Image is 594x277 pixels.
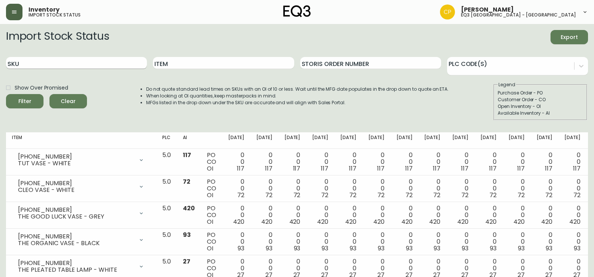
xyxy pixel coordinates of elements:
span: 93 [406,244,413,253]
div: 0 0 [228,178,244,199]
div: 0 0 [312,232,328,252]
td: 5.0 [156,175,177,202]
span: 117 [377,164,385,173]
th: [DATE] [278,132,307,149]
span: 93 [378,244,385,253]
span: 420 [541,217,552,226]
div: [PHONE_NUMBER] [18,260,134,267]
div: THE ORGANIC VASE - BLACK [18,240,134,247]
span: 420 [233,217,244,226]
span: 72 [433,191,440,199]
div: PO CO [207,178,216,199]
th: [DATE] [334,132,362,149]
legend: Legend [498,81,516,88]
span: 420 [485,217,497,226]
span: 72 [237,191,244,199]
div: 0 0 [340,152,356,172]
div: 0 0 [340,232,356,252]
th: [DATE] [474,132,503,149]
div: 0 0 [509,205,525,225]
div: PO CO [207,205,216,225]
span: 93 [238,244,244,253]
div: 0 0 [396,178,413,199]
td: 5.0 [156,202,177,229]
span: 72 [489,191,497,199]
div: 0 0 [368,152,385,172]
div: 0 0 [228,152,244,172]
div: 0 0 [256,205,272,225]
span: 72 [321,191,328,199]
div: 0 0 [340,205,356,225]
div: 0 0 [564,205,581,225]
span: 117 [183,151,191,159]
th: [DATE] [306,132,334,149]
button: Filter [6,94,43,108]
div: TUT VASE - WHITE [18,160,134,167]
span: 72 [545,191,552,199]
div: 0 0 [452,205,468,225]
li: Do not quote standard lead times on SKUs with an OI of 10 or less. Wait until the MFG date popula... [146,86,449,93]
span: 93 [546,244,552,253]
span: 117 [433,164,440,173]
div: Filter [18,97,31,106]
span: 420 [261,217,272,226]
th: [DATE] [222,132,250,149]
div: [PHONE_NUMBER] [18,153,134,160]
div: 0 0 [228,232,244,252]
div: 0 0 [256,178,272,199]
div: [PHONE_NUMBER]THE GOOD LUCK VASE - GREY [12,205,150,222]
div: 0 0 [424,178,440,199]
span: 117 [349,164,356,173]
span: 72 [183,177,190,186]
span: Export [557,33,582,42]
div: 0 0 [368,205,385,225]
div: 0 0 [509,232,525,252]
td: 5.0 [156,229,177,255]
span: OI [207,191,213,199]
span: 420 [513,217,525,226]
div: 0 0 [480,232,497,252]
span: [PERSON_NAME] [461,7,514,13]
th: [DATE] [391,132,419,149]
div: PO CO [207,152,216,172]
div: Open Inventory - OI [498,103,583,110]
div: 0 0 [424,152,440,172]
div: 0 0 [480,152,497,172]
span: OI [207,217,213,226]
div: 0 0 [480,178,497,199]
th: AI [177,132,201,149]
div: THE PLEATED TABLE LAMP - WHITE [18,267,134,273]
div: 0 0 [452,152,468,172]
span: OI [207,164,213,173]
span: 72 [518,191,525,199]
div: Available Inventory - AI [498,110,583,117]
th: [DATE] [531,132,559,149]
li: When looking at OI quantities, keep masterpacks in mind. [146,93,449,99]
h5: import stock status [28,13,81,17]
span: 420 [317,217,328,226]
button: Clear [49,94,87,108]
th: Item [6,132,156,149]
span: 420 [345,217,356,226]
div: 0 0 [564,178,581,199]
div: 0 0 [509,152,525,172]
span: 93 [350,244,356,253]
div: 0 0 [284,178,301,199]
th: [DATE] [558,132,587,149]
span: 72 [461,191,468,199]
span: 117 [517,164,525,173]
div: 0 0 [396,205,413,225]
th: [DATE] [250,132,278,149]
div: Purchase Order - PO [498,90,583,96]
span: 93 [462,244,468,253]
span: 117 [293,164,301,173]
span: 72 [349,191,356,199]
span: 420 [457,217,468,226]
button: Export [551,30,588,44]
span: 72 [265,191,272,199]
span: 93 [518,244,525,253]
span: 93 [322,244,328,253]
span: 117 [321,164,328,173]
div: 0 0 [312,152,328,172]
div: [PHONE_NUMBER]TUT VASE - WHITE [12,152,150,168]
